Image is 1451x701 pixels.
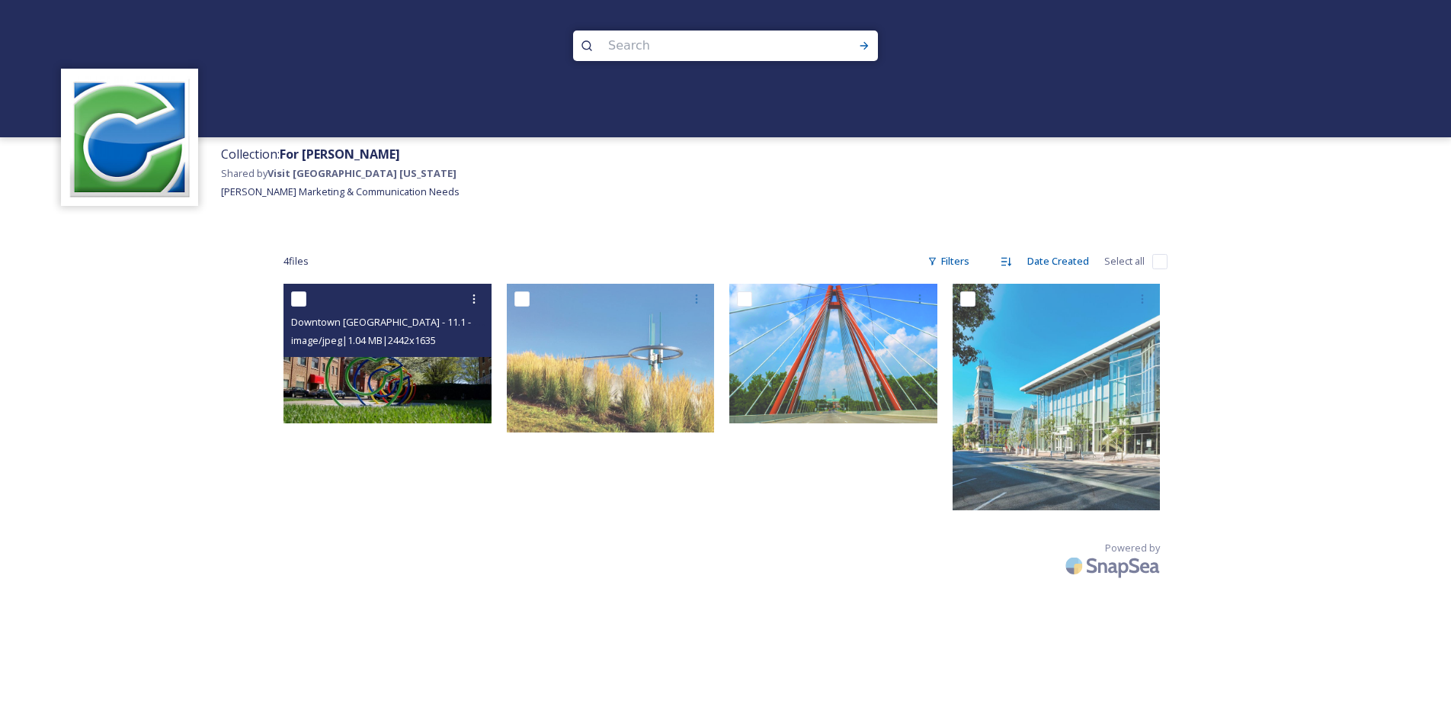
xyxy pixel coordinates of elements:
div: Filters [920,246,977,276]
span: 4 file s [283,254,309,269]
span: Select all [1104,254,1145,269]
img: SnapSea Logo [1061,548,1168,584]
span: Downtown [GEOGRAPHIC_DATA] - 11.1 - Bike racks - Credit Columbus Area Visitors Center [291,314,697,329]
span: Powered by [1105,541,1160,555]
span: [PERSON_NAME] Marketing & Communication Needs [221,185,460,198]
div: Date Created [1020,246,1097,276]
img: Downtown Columbus - 09.4 - Transformation - Credit Columbus Area Visitors Center [507,284,715,432]
input: Search [601,29,809,63]
span: Collection: [221,146,400,162]
strong: Visit [GEOGRAPHIC_DATA] [US_STATE] [267,166,456,180]
img: Downtown Columbus - 14.3 - Robert N. Stewart Bridge - Credit Gregory Boege.jpg [729,284,937,423]
span: Shared by [221,166,456,180]
strong: For [PERSON_NAME] [280,146,400,162]
img: Downtown Columbus - 08.1 - The Commons - Credit Columbus Area Visitors Center [953,284,1161,510]
img: cvctwitlogo_400x400.jpg [69,76,191,198]
span: image/jpeg | 1.04 MB | 2442 x 1635 [291,333,436,347]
